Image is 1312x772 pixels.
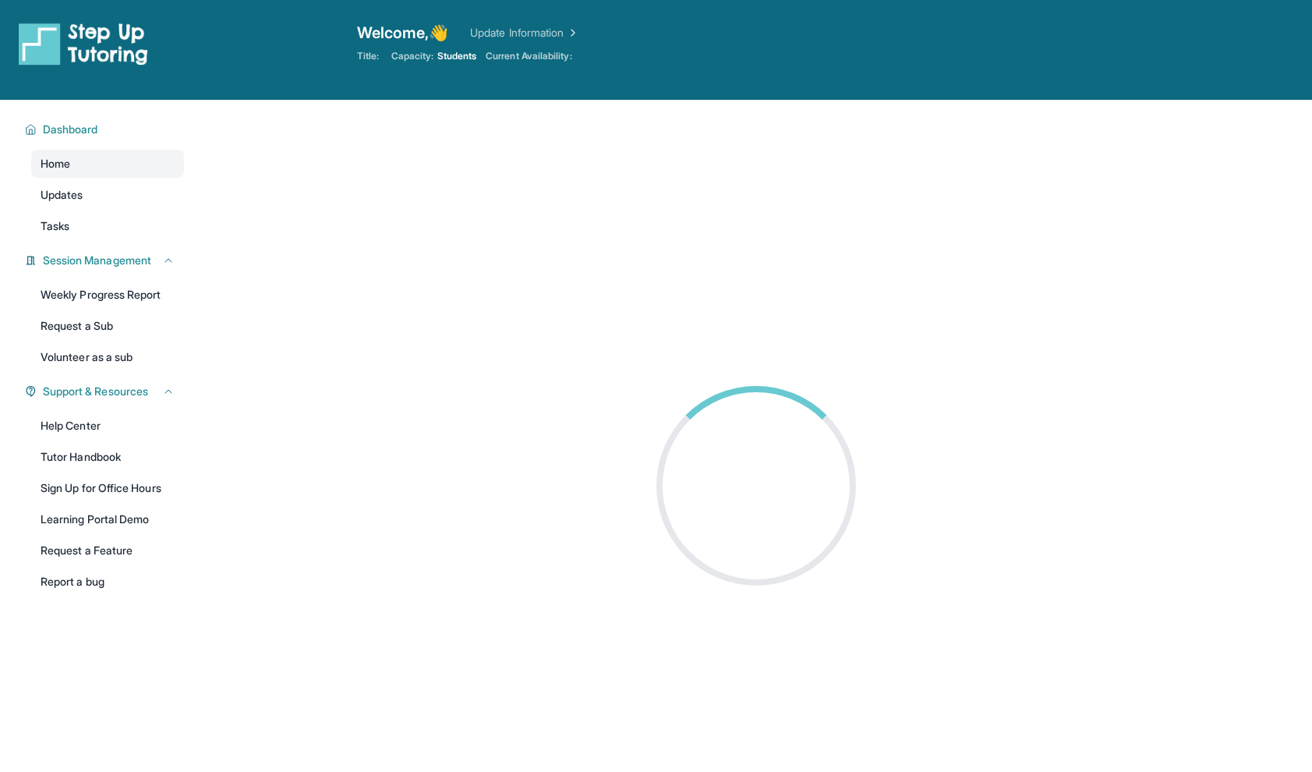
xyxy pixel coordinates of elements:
[31,181,184,209] a: Updates
[31,212,184,240] a: Tasks
[43,384,148,399] span: Support & Resources
[43,253,151,268] span: Session Management
[357,50,379,62] span: Title:
[41,218,69,234] span: Tasks
[564,25,579,41] img: Chevron Right
[31,281,184,309] a: Weekly Progress Report
[37,384,175,399] button: Support & Resources
[31,568,184,596] a: Report a bug
[31,312,184,340] a: Request a Sub
[41,156,70,172] span: Home
[357,22,449,44] span: Welcome, 👋
[31,474,184,502] a: Sign Up for Office Hours
[437,50,477,62] span: Students
[486,50,571,62] span: Current Availability:
[37,253,175,268] button: Session Management
[470,25,579,41] a: Update Information
[31,150,184,178] a: Home
[31,412,184,440] a: Help Center
[19,22,148,66] img: logo
[31,443,184,471] a: Tutor Handbook
[31,505,184,533] a: Learning Portal Demo
[43,122,98,137] span: Dashboard
[31,537,184,565] a: Request a Feature
[31,343,184,371] a: Volunteer as a sub
[41,187,83,203] span: Updates
[37,122,175,137] button: Dashboard
[391,50,434,62] span: Capacity:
